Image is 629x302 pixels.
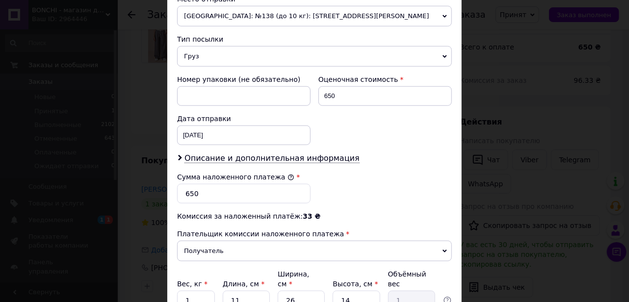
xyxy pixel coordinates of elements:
[388,269,435,289] div: Объёмный вес
[177,230,344,238] span: Плательщик комиссии наложенного платежа
[223,280,264,288] label: Длина, см
[177,114,311,124] div: Дата отправки
[177,75,311,84] div: Номер упаковки (не обязательно)
[177,280,208,288] label: Вес, кг
[177,6,452,26] span: [GEOGRAPHIC_DATA]: №138 (до 10 кг): [STREET_ADDRESS][PERSON_NAME]
[177,46,452,67] span: Груз
[303,212,320,220] span: 33 ₴
[177,173,294,181] label: Сумма наложенного платежа
[184,153,360,163] span: Описание и дополнительная информация
[333,280,378,288] label: Высота, см
[278,270,309,288] label: Ширина, см
[177,35,223,43] span: Тип посылки
[177,241,452,261] span: Получатель
[177,211,452,221] div: Комиссия за наложенный платёж:
[318,75,452,84] div: Оценочная стоимость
